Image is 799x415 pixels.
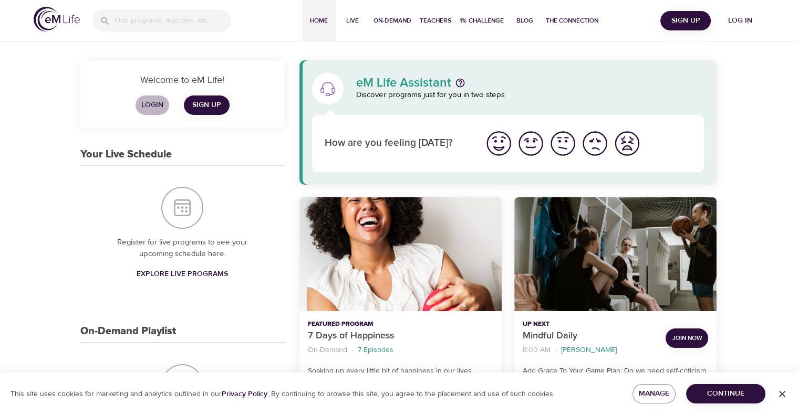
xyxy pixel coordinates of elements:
[340,15,365,26] span: Live
[523,329,657,343] p: Mindful Daily
[34,7,80,31] img: logo
[523,320,657,329] p: Up Next
[512,15,537,26] span: Blog
[373,15,411,26] span: On-Demand
[325,136,470,151] p: How are you feeling [DATE]?
[514,197,717,311] button: Mindful Daily
[358,345,393,356] p: 7 Episodes
[308,343,493,357] nav: breadcrumb
[161,187,203,229] img: Your Live Schedule
[356,77,451,89] p: eM Life Assistant
[351,343,354,357] li: ·
[580,129,609,158] img: bad
[101,237,264,260] p: Register for live programs to see your upcoming schedule here.
[516,129,545,158] img: good
[548,129,577,158] img: ok
[686,384,765,403] button: Continue
[641,387,668,400] span: Manage
[555,343,557,357] li: ·
[719,14,761,27] span: Log in
[137,268,228,281] span: Explore Live Programs
[308,320,493,329] p: Featured Program
[80,148,172,161] h3: Your Live Schedule
[308,366,493,399] p: Soaking up every little bit of happiness in our lives requires some worthwhile attention. Left to...
[666,328,708,348] button: Join Now
[299,197,502,311] button: 7 Days of Happiness
[561,345,617,356] p: [PERSON_NAME]
[80,325,176,337] h3: On-Demand Playlist
[694,387,757,400] span: Continue
[484,129,513,158] img: great
[579,127,611,159] button: I'm feeling bad
[523,345,551,356] p: 8:00 AM
[460,15,504,26] span: 1% Challenge
[715,11,765,30] button: Log in
[613,129,641,158] img: worst
[611,127,643,159] button: I'm feeling worst
[546,15,598,26] span: The Connection
[515,127,547,159] button: I'm feeling good
[660,11,711,30] button: Sign Up
[356,89,704,101] p: Discover programs just for you in two steps
[222,389,267,399] a: Privacy Policy
[161,364,203,406] img: On-Demand Playlist
[140,99,165,112] span: Login
[523,366,708,388] p: Add Grace To Your Game Plan: Do we need self-criticism to motivate ourselves?
[665,14,707,27] span: Sign Up
[306,15,331,26] span: Home
[523,343,657,357] nav: breadcrumb
[672,333,702,344] span: Join Now
[93,73,272,87] p: Welcome to eM Life!
[420,15,451,26] span: Teachers
[483,127,515,159] button: I'm feeling great
[547,127,579,159] button: I'm feeling ok
[115,9,231,32] input: Find programs, teachers, etc...
[308,329,493,343] p: 7 Days of Happiness
[184,95,230,115] a: Sign Up
[192,99,221,112] span: Sign Up
[632,384,676,403] button: Manage
[132,264,232,284] a: Explore Live Programs
[308,345,347,356] p: On-Demand
[136,95,169,115] button: Login
[319,80,336,97] img: eM Life Assistant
